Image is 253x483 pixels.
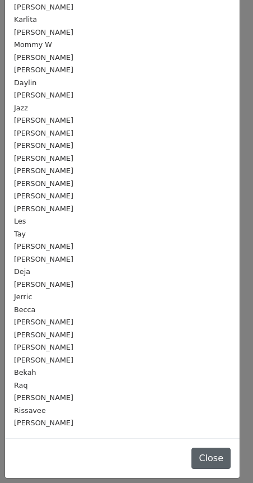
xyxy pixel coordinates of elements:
small: [PERSON_NAME] [14,28,73,36]
small: Daylin [14,78,36,87]
small: [PERSON_NAME] [14,141,73,150]
small: [PERSON_NAME] [14,356,73,364]
small: Becca [14,305,35,314]
small: [PERSON_NAME] [14,154,73,162]
small: Tay [14,230,26,238]
button: Close [191,448,231,469]
small: [PERSON_NAME] [14,53,73,62]
small: [PERSON_NAME] [14,419,73,427]
small: Les [14,217,26,225]
small: Deja [14,267,30,276]
small: [PERSON_NAME] [14,166,73,175]
small: Rissavee [14,406,46,415]
small: [PERSON_NAME] [14,129,73,137]
small: [PERSON_NAME] [14,393,73,402]
small: [PERSON_NAME] [14,242,73,250]
small: Raq [14,381,28,389]
small: Karlita [14,15,37,24]
small: [PERSON_NAME] [14,66,73,74]
small: [PERSON_NAME] [14,343,73,351]
small: [PERSON_NAME] [14,192,73,200]
small: [PERSON_NAME] [14,205,73,213]
div: 聊天小组件 [197,429,253,483]
small: Bekah [14,368,36,377]
small: Jazz [14,104,28,112]
small: [PERSON_NAME] [14,179,73,188]
small: [PERSON_NAME] [14,116,73,124]
small: [PERSON_NAME] [14,280,73,289]
iframe: Chat Widget [197,429,253,483]
small: Mommy W [14,40,52,49]
small: Jerric [14,292,32,301]
small: [PERSON_NAME] [14,255,73,263]
small: [PERSON_NAME] [14,331,73,339]
small: [PERSON_NAME] [14,91,73,99]
small: [PERSON_NAME] [14,3,73,11]
small: [PERSON_NAME] [14,318,73,326]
